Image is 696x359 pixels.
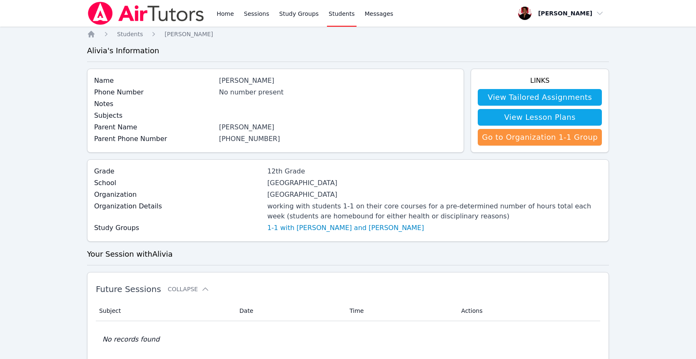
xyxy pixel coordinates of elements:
[94,134,214,144] label: Parent Phone Number
[219,76,457,86] div: [PERSON_NAME]
[456,301,600,321] th: Actions
[94,223,262,233] label: Study Groups
[478,89,602,106] a: View Tailored Assignments
[94,122,214,132] label: Parent Name
[267,223,424,233] a: 1-1 with [PERSON_NAME] and [PERSON_NAME]
[478,109,602,126] a: View Lesson Plans
[267,190,602,200] div: [GEOGRAPHIC_DATA]
[94,190,262,200] label: Organization
[87,30,609,38] nav: Breadcrumb
[87,248,609,260] h3: Your Session with Alivia
[94,166,262,176] label: Grade
[267,166,602,176] div: 12th Grade
[344,301,456,321] th: Time
[165,30,213,38] a: [PERSON_NAME]
[219,122,457,132] div: [PERSON_NAME]
[94,201,262,211] label: Organization Details
[94,111,214,121] label: Subjects
[94,178,262,188] label: School
[94,99,214,109] label: Notes
[87,2,205,25] img: Air Tutors
[365,10,394,18] span: Messages
[96,301,234,321] th: Subject
[478,129,602,146] a: Go to Organization 1-1 Group
[219,135,280,143] a: [PHONE_NUMBER]
[94,87,214,97] label: Phone Number
[234,301,344,321] th: Date
[96,284,161,294] span: Future Sessions
[478,76,602,86] h4: Links
[267,201,602,221] div: working with students 1-1 on their core courses for a pre-determined number of hours total each w...
[168,285,210,293] button: Collapse
[267,178,602,188] div: [GEOGRAPHIC_DATA]
[165,31,213,37] span: [PERSON_NAME]
[96,321,600,358] td: No records found
[219,87,457,97] div: No number present
[117,30,143,38] a: Students
[87,45,609,57] h3: Alivia 's Information
[117,31,143,37] span: Students
[94,76,214,86] label: Name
